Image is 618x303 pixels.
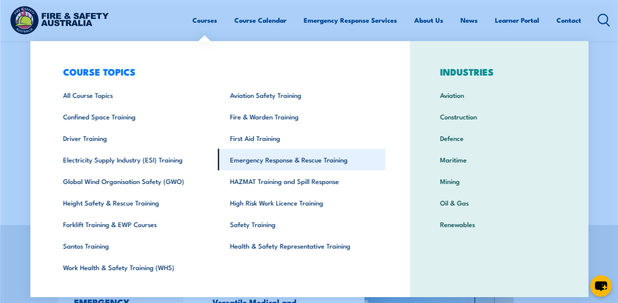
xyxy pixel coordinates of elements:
button: chat-button [590,275,612,297]
a: Global Wind Organisation Safety (GWO) [51,170,218,192]
a: Learner Portal [495,10,539,31]
a: Defence [428,127,570,149]
a: Renewables [428,213,570,235]
a: Electricity Supply Industry (ESI) Training [51,149,218,170]
a: Courses [192,10,217,31]
a: Emergency Response Services [304,10,397,31]
h3: COURSE TOPICS [51,66,385,77]
a: Health & Safety Representative Training [218,235,385,256]
a: News [460,10,478,31]
a: About Us [414,10,443,31]
a: Safety Training [218,213,385,235]
a: Driver Training [51,127,218,149]
h3: INDUSTRIES [428,66,570,77]
a: Course Calendar [234,10,286,31]
a: All Course Topics [51,84,218,106]
a: High Risk Work Licence Training [218,192,385,213]
a: Confined Space Training [51,106,218,127]
a: Forklift Training & EWP Courses [51,213,218,235]
a: Santos Training [51,235,218,256]
a: Maritime [428,149,570,170]
a: Oil & Gas [428,192,570,213]
a: Contact [556,10,581,31]
a: First Aid Training [218,127,385,149]
a: Emergency Response & Rescue Training [218,149,385,170]
a: Construction [428,106,570,127]
a: Aviation [428,84,570,106]
a: Aviation Safety Training [218,84,385,106]
a: Height Safety & Rescue Training [51,192,218,213]
a: HAZMAT Training and Spill Response [218,170,385,192]
a: Mining [428,170,570,192]
a: Fire & Warden Training [218,106,385,127]
a: Work Health & Safety Training (WHS) [51,256,218,278]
